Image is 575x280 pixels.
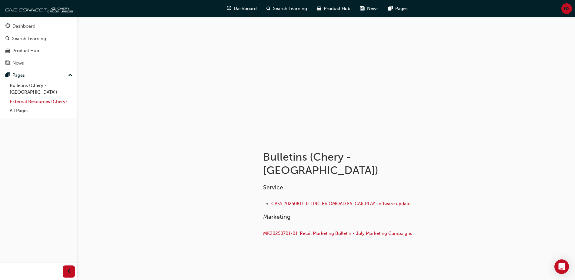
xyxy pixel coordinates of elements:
[367,5,379,12] span: News
[271,201,410,206] a: CASS 20250811-0 T19C EV OMOAD E5 CAR PLAY software update
[68,72,72,79] span: up-icon
[266,5,271,12] span: search-icon
[317,5,321,12] span: car-icon
[263,150,462,177] h1: Bulletins (Chery - [GEOGRAPHIC_DATA])
[395,5,408,12] span: Pages
[222,2,262,15] a: guage-iconDashboard
[234,5,257,12] span: Dashboard
[564,5,570,12] span: NS
[263,184,283,191] span: Service
[12,47,39,54] div: Product Hub
[12,35,46,42] div: Search Learning
[7,97,75,106] a: External Resources (Chery)
[355,2,383,15] a: news-iconNews
[263,213,291,220] span: Marketing
[312,2,355,15] a: car-iconProduct Hub
[12,60,24,67] div: News
[5,36,10,42] span: search-icon
[2,45,75,56] a: Product Hub
[7,106,75,115] a: All Pages
[2,21,75,32] a: Dashboard
[67,268,71,275] span: prev-icon
[2,70,75,81] button: Pages
[273,5,307,12] span: Search Learning
[5,24,10,29] span: guage-icon
[7,81,75,97] a: Bulletins (Chery - [GEOGRAPHIC_DATA])
[5,61,10,66] span: news-icon
[360,5,365,12] span: news-icon
[262,2,312,15] a: search-iconSearch Learning
[263,231,412,236] a: MK20250701-01: Retail Marketing Bulletin - July Marketing Campaigns
[12,23,35,30] div: Dashboard
[12,72,25,79] div: Pages
[383,2,413,15] a: pages-iconPages
[3,2,73,15] img: oneconnect
[5,73,10,78] span: pages-icon
[5,48,10,54] span: car-icon
[324,5,350,12] span: Product Hub
[561,3,572,14] button: NS
[2,58,75,69] a: News
[554,259,569,274] div: Open Intercom Messenger
[2,33,75,44] a: Search Learning
[2,19,75,70] button: DashboardSearch LearningProduct HubNews
[388,5,393,12] span: pages-icon
[227,5,231,12] span: guage-icon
